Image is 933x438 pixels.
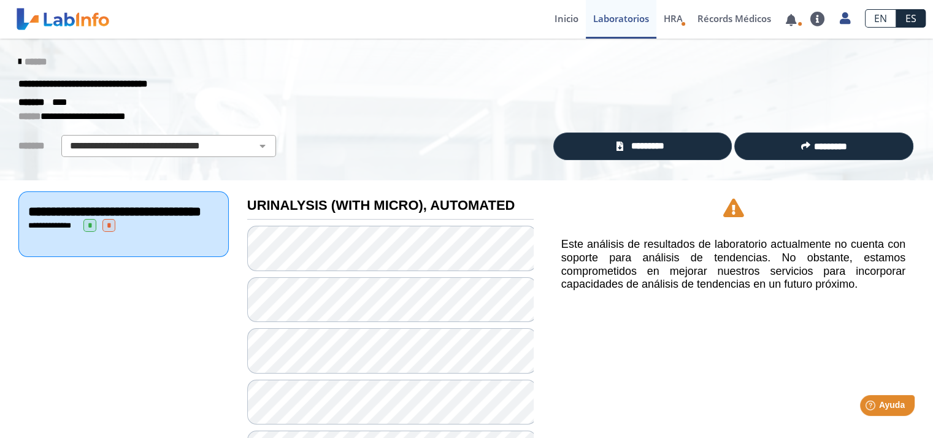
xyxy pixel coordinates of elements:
b: URINALYSIS (WITH MICRO), AUTOMATED [247,198,515,213]
span: HRA [664,12,683,25]
a: ES [896,9,926,28]
a: EN [865,9,896,28]
h5: Este análisis de resultados de laboratorio actualmente no cuenta con soporte para análisis de ten... [561,238,905,291]
iframe: Help widget launcher [824,390,920,425]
